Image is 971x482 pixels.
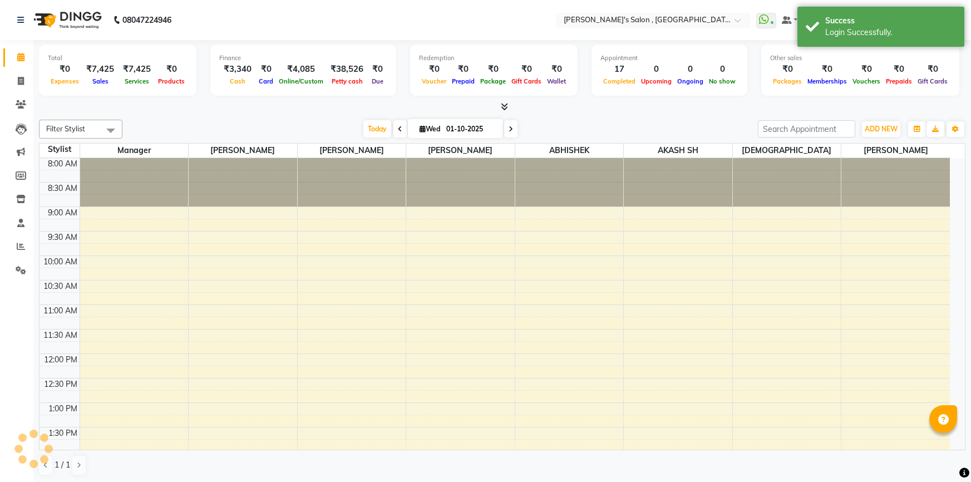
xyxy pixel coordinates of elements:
[276,77,326,85] span: Online/Custom
[417,125,443,133] span: Wed
[329,77,366,85] span: Petty cash
[915,77,950,85] span: Gift Cards
[883,77,915,85] span: Prepaids
[41,256,80,268] div: 10:00 AM
[770,77,805,85] span: Packages
[443,121,499,137] input: 2025-10-01
[825,27,956,38] div: Login Successfully.
[227,77,248,85] span: Cash
[219,53,387,63] div: Finance
[46,124,85,133] span: Filter Stylist
[805,63,850,76] div: ₹0
[276,63,326,76] div: ₹4,085
[122,4,171,36] b: 08047224946
[419,53,569,63] div: Redemption
[770,63,805,76] div: ₹0
[862,121,900,137] button: ADD NEW
[48,63,82,76] div: ₹0
[509,77,544,85] span: Gift Cards
[674,77,706,85] span: Ongoing
[42,378,80,390] div: 12:30 PM
[419,77,449,85] span: Voucher
[509,63,544,76] div: ₹0
[41,305,80,317] div: 11:00 AM
[600,63,638,76] div: 17
[544,63,569,76] div: ₹0
[733,144,841,158] span: [DEMOGRAPHIC_DATA]
[219,63,256,76] div: ₹3,340
[46,403,80,415] div: 1:00 PM
[477,77,509,85] span: Package
[674,63,706,76] div: 0
[155,77,188,85] span: Products
[41,329,80,341] div: 11:30 AM
[850,77,883,85] span: Vouchers
[758,120,855,137] input: Search Appointment
[841,144,950,158] span: [PERSON_NAME]
[600,53,738,63] div: Appointment
[82,63,119,76] div: ₹7,425
[122,77,152,85] span: Services
[256,77,276,85] span: Card
[55,459,70,471] span: 1 / 1
[477,63,509,76] div: ₹0
[368,63,387,76] div: ₹0
[600,77,638,85] span: Completed
[419,63,449,76] div: ₹0
[449,77,477,85] span: Prepaid
[924,437,960,471] iframe: chat widget
[48,53,188,63] div: Total
[256,63,276,76] div: ₹0
[825,15,956,27] div: Success
[155,63,188,76] div: ₹0
[80,144,189,158] span: Manager
[363,120,391,137] span: Today
[706,63,738,76] div: 0
[48,77,82,85] span: Expenses
[40,144,80,155] div: Stylist
[298,144,406,158] span: [PERSON_NAME]
[638,63,674,76] div: 0
[326,63,368,76] div: ₹38,526
[544,77,569,85] span: Wallet
[915,63,950,76] div: ₹0
[449,63,477,76] div: ₹0
[189,144,297,158] span: [PERSON_NAME]
[706,77,738,85] span: No show
[46,158,80,170] div: 8:00 AM
[46,207,80,219] div: 9:00 AM
[850,63,883,76] div: ₹0
[805,77,850,85] span: Memberships
[46,427,80,439] div: 1:30 PM
[515,144,624,158] span: ABHISHEK
[770,53,950,63] div: Other sales
[865,125,898,133] span: ADD NEW
[46,183,80,194] div: 8:30 AM
[42,354,80,366] div: 12:00 PM
[28,4,105,36] img: logo
[90,77,111,85] span: Sales
[624,144,732,158] span: AKASH SH
[638,77,674,85] span: Upcoming
[406,144,515,158] span: [PERSON_NAME]
[46,232,80,243] div: 9:30 AM
[41,281,80,292] div: 10:30 AM
[119,63,155,76] div: ₹7,425
[369,77,386,85] span: Due
[883,63,915,76] div: ₹0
